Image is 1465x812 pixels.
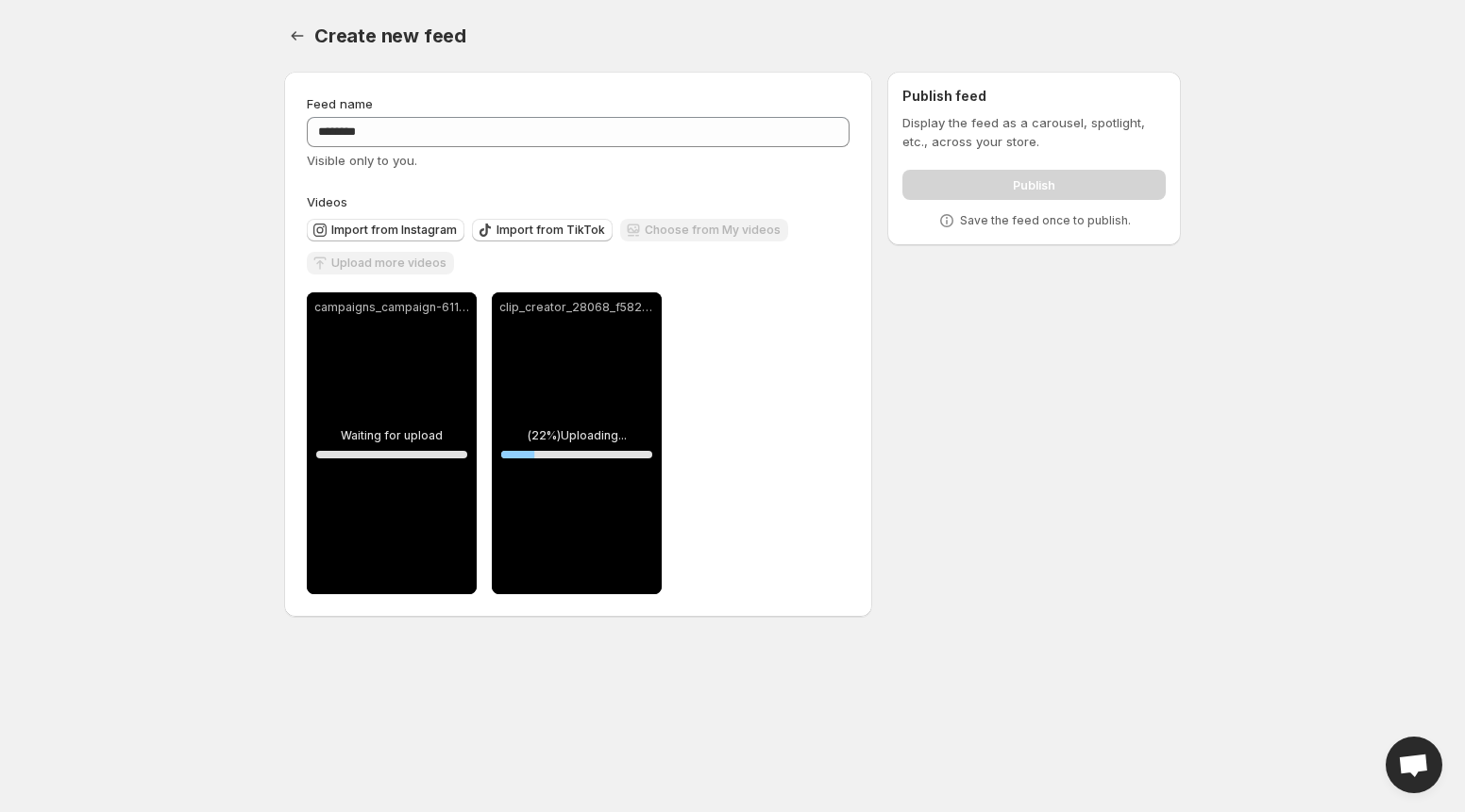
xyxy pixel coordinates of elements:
p: Display the feed as a carousel, spotlight, etc., across your store. [902,113,1166,151]
button: Settings [284,23,311,49]
button: Import from TikTok [472,219,613,241]
span: Import from Instagram [331,223,457,238]
p: clip_creator_28068_f582410d-e525-421b-92b9-2c3654a2f5da.mov [499,300,654,315]
span: Visible only to you. [307,153,417,168]
h2: Publish feed [902,87,1166,106]
span: Import from TikTok [497,223,605,238]
span: Videos [307,194,347,209]
p: Save the feed once to publish. [960,213,1131,228]
div: Open chat [1386,737,1442,793]
p: campaigns_campaign-6119_clip_creator_24910_4888ae1b-94c5-4288-9251-4f24a2136151.mov [314,300,469,315]
span: Create new feed [314,25,466,47]
button: Import from Instagram [307,219,464,241]
span: Feed name [307,96,373,111]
